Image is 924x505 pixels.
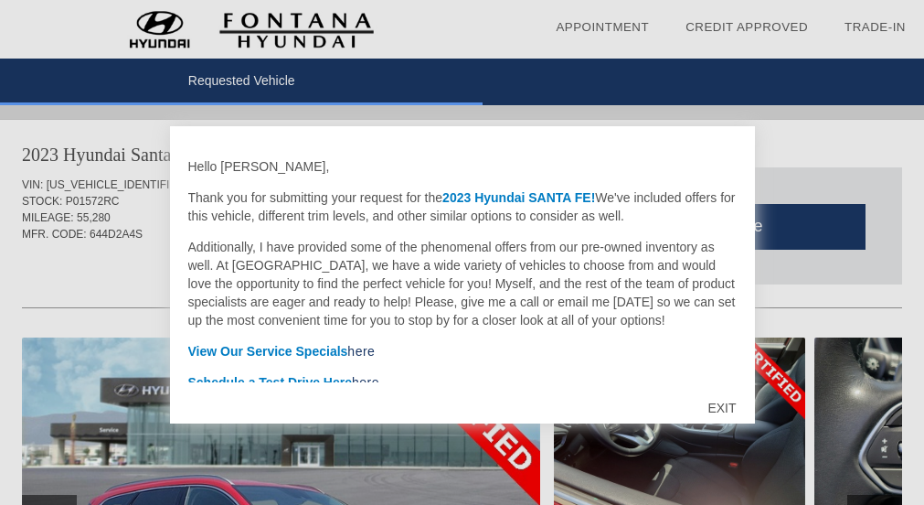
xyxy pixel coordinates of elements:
[685,20,808,34] a: Credit Approved
[188,375,380,390] font: Schedule a Test Drive Here
[188,238,737,329] p: Additionally, I have provided some of the phenomenal offers from our pre-owned inventory as well....
[689,381,754,435] div: EXIT
[188,188,737,225] p: Thank you for submitting your request for the We've included offers for this vehicle, different t...
[188,344,376,359] font: View Our Service Specials
[352,375,379,390] a: here
[442,190,595,205] font: 2023 Hyundai SANTA FE!
[556,20,649,34] a: Appointment
[844,20,906,34] a: Trade-In
[347,344,375,359] a: here
[188,157,737,176] p: Hello [PERSON_NAME],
